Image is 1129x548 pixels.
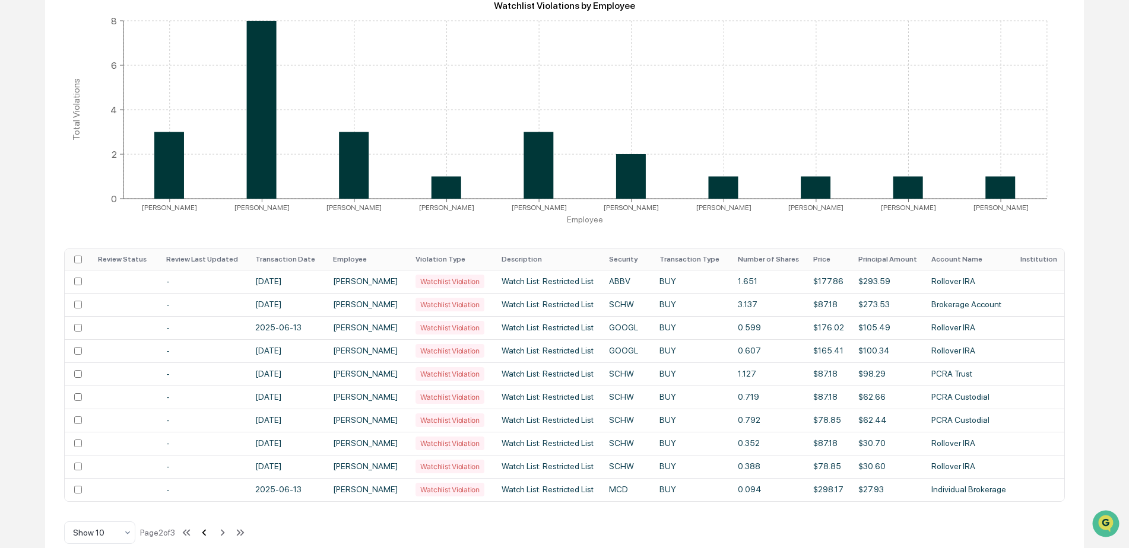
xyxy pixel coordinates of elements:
td: $30.70 [851,432,924,455]
td: $298.17 [806,478,851,501]
td: ABBV [602,270,652,293]
button: Start new chat [202,94,216,109]
div: Watchlist Violation [416,275,484,288]
td: SCHW [602,385,652,409]
button: See all [184,129,216,144]
div: We're available if you need us! [53,103,163,112]
td: $87.18 [806,293,851,316]
td: GOOGL [602,316,652,339]
td: [DATE] [248,455,326,478]
tspan: [PERSON_NAME] [419,203,474,212]
div: 🔎 [12,266,21,276]
td: GOOGL [602,339,652,362]
td: $30.60 [851,455,924,478]
div: Watchlist Violation [416,483,484,496]
span: [PERSON_NAME].[PERSON_NAME] [37,161,157,171]
div: 🖐️ [12,244,21,253]
span: Pylon [118,294,144,303]
td: BUY [652,409,731,432]
td: 0.719 [731,385,806,409]
td: Rollover IRA [924,316,1013,339]
tspan: [PERSON_NAME] [881,203,936,212]
td: - [159,293,248,316]
td: SCHW [602,293,652,316]
th: Transaction Type [652,249,731,270]
td: [PERSON_NAME] [326,293,408,316]
a: 🗄️Attestations [81,238,152,259]
td: $293.59 [851,270,924,293]
tspan: [PERSON_NAME] [788,203,843,212]
tspan: [PERSON_NAME] [512,203,567,212]
td: SCHW [602,455,652,478]
td: $100.34 [851,339,924,362]
td: BUY [652,478,731,501]
td: $176.02 [806,316,851,339]
td: [DATE] [248,270,326,293]
div: Watchlist Violation [416,367,484,381]
td: SCHW [602,432,652,455]
td: Watch List: Restricted List [494,293,601,316]
div: Page 2 of 3 [140,528,175,537]
td: $27.93 [851,478,924,501]
td: PCRA Trust [924,362,1013,385]
td: $62.66 [851,385,924,409]
div: Start new chat [53,91,195,103]
span: Preclearance [24,243,77,254]
th: Review Last Updated [159,249,248,270]
td: $165.41 [806,339,851,362]
span: Attestations [98,243,147,254]
div: Past conversations [12,132,80,141]
td: $105.49 [851,316,924,339]
div: Watchlist Violation [416,344,484,358]
td: MCD [602,478,652,501]
th: Employee [326,249,408,270]
td: 1.127 [731,362,806,385]
td: Watch List: Restricted List [494,316,601,339]
tspan: [PERSON_NAME] [604,203,659,212]
td: Watch List: Restricted List [494,362,601,385]
td: [DATE] [248,409,326,432]
span: • [160,161,164,171]
img: 8933085812038_c878075ebb4cc5468115_72.jpg [25,91,46,112]
td: 0.388 [731,455,806,478]
td: Brokerage Account [924,293,1013,316]
td: Watch List: Restricted List [494,339,601,362]
td: [PERSON_NAME] [326,432,408,455]
td: BUY [652,270,731,293]
td: 0.352 [731,432,806,455]
td: $87.18 [806,385,851,409]
td: Individual Brokerage [924,478,1013,501]
span: Data Lookup [24,265,75,277]
td: BUY [652,316,731,339]
td: - [159,339,248,362]
td: [DATE] [248,385,326,409]
tspan: [PERSON_NAME] [234,203,290,212]
tspan: Total Violations [71,78,82,141]
tspan: 2 [112,148,117,160]
td: BUY [652,293,731,316]
td: $78.85 [806,409,851,432]
img: 1746055101610-c473b297-6a78-478c-a979-82029cc54cd1 [12,91,33,112]
tspan: [PERSON_NAME] [142,203,197,212]
div: Watchlist Violation [416,390,484,404]
img: Steve.Lennart [12,150,31,169]
td: PCRA Custodial [924,385,1013,409]
a: Powered byPylon [84,294,144,303]
td: $273.53 [851,293,924,316]
td: Watch List: Restricted List [494,409,601,432]
td: $78.85 [806,455,851,478]
td: - [159,362,248,385]
td: - [159,478,248,501]
input: Clear [31,54,196,66]
th: Security [602,249,652,270]
span: [DATE] [166,161,191,171]
td: [PERSON_NAME] [326,362,408,385]
td: [DATE] [248,339,326,362]
tspan: 4 [110,104,117,115]
th: Institution [1013,249,1064,270]
td: BUY [652,362,731,385]
th: Description [494,249,601,270]
td: $98.29 [851,362,924,385]
a: 🖐️Preclearance [7,238,81,259]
